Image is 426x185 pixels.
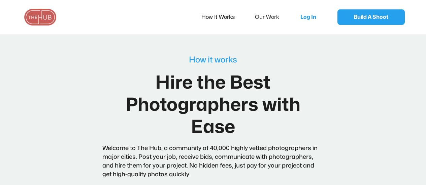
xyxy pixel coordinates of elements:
[102,144,323,179] p: Welcome to The Hub, a community of 40,000 highly vetted photographers in major cities. Post your ...
[294,6,327,28] a: Log In
[255,10,288,24] a: Our Work
[102,72,323,139] h1: Hire the Best Photographers with Ease
[337,9,405,25] a: Build A Shoot
[102,56,323,64] div: How it works
[201,10,244,24] a: How It Works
